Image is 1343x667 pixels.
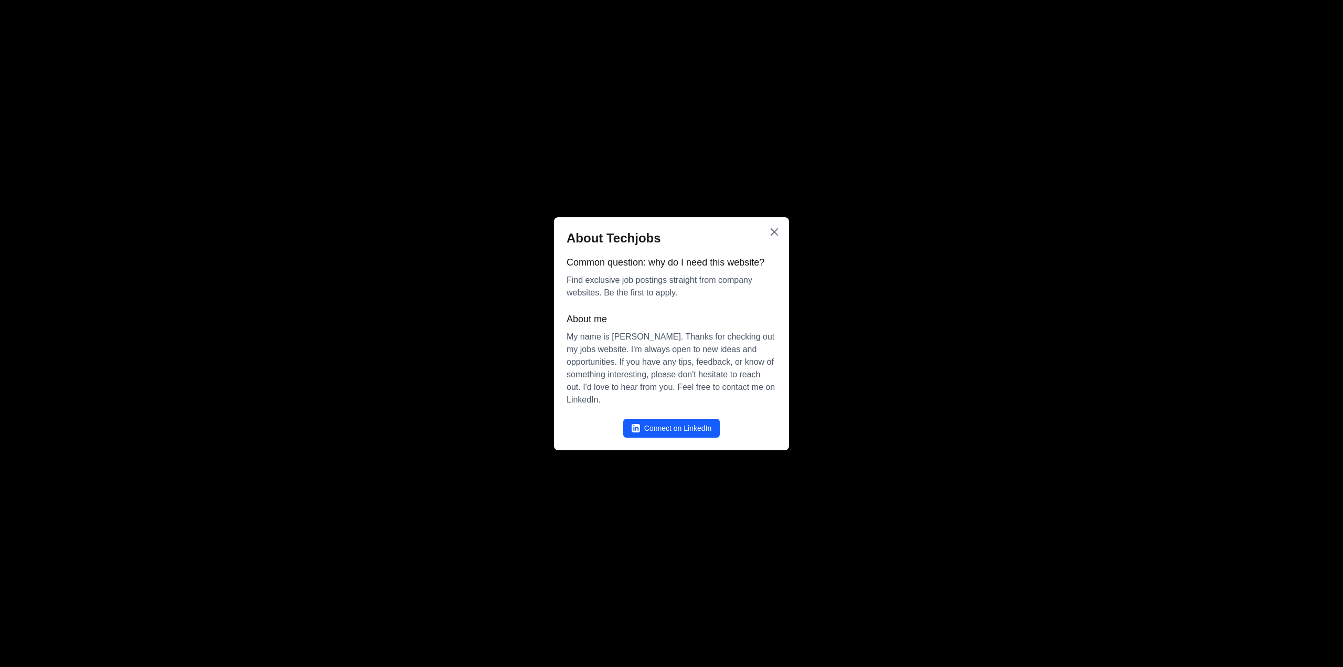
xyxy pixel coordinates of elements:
[623,419,720,438] a: Connect on LinkedIn
[567,312,776,326] h3: About me
[768,226,781,238] button: Close
[567,255,776,270] h3: Common question: why do I need this website?
[567,230,776,247] h2: About Techjobs
[567,331,776,406] p: My name is [PERSON_NAME]. Thanks for checking out my jobs website. I'm always open to new ideas a...
[567,274,776,299] p: Find exclusive job postings straight from company websites. Be the first to apply.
